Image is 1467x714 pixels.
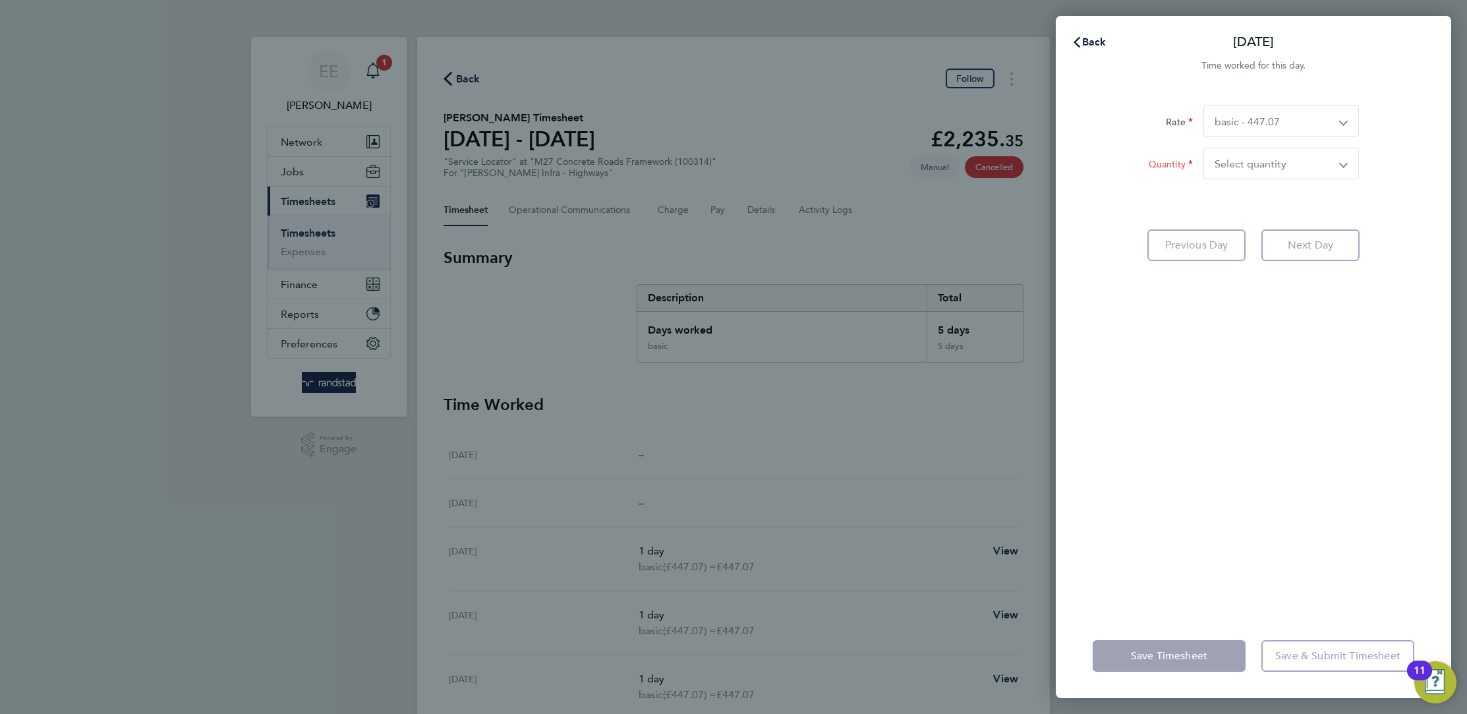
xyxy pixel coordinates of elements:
button: Open Resource Center, 11 new notifications [1414,661,1456,703]
p: [DATE] [1233,33,1274,51]
label: Rate [1166,116,1193,132]
label: Quantity [1149,158,1193,174]
span: Back [1082,36,1107,48]
button: Back [1058,29,1120,55]
div: 11 [1414,670,1425,688]
div: Time worked for this day. [1056,58,1451,74]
